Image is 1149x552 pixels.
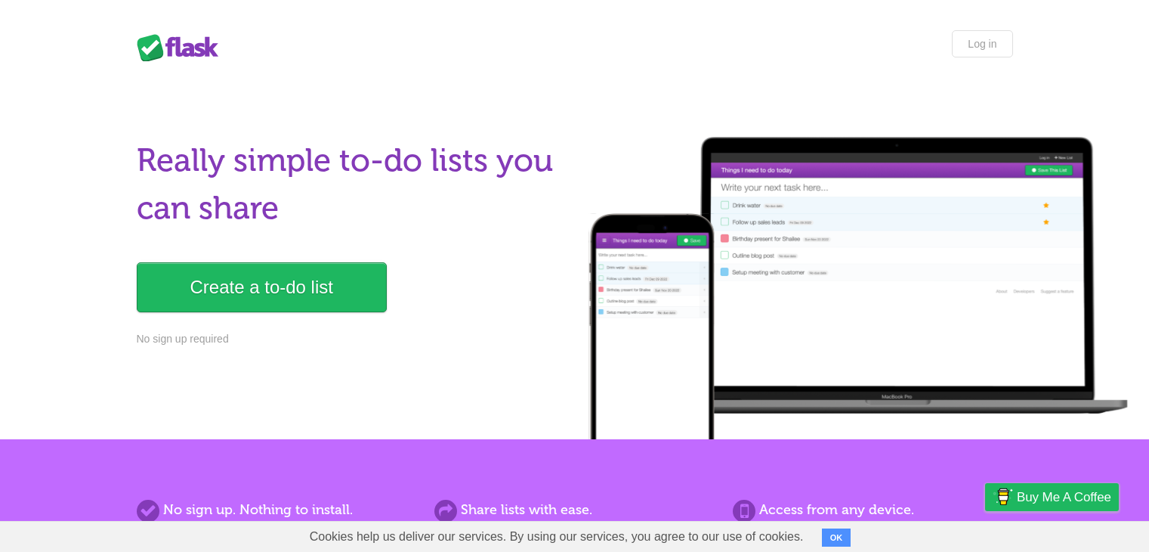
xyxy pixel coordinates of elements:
span: Cookies help us deliver our services. By using our services, you agree to our use of cookies. [295,522,819,552]
a: Log in [952,30,1012,57]
div: Flask Lists [137,34,227,61]
span: Buy me a coffee [1017,484,1111,510]
button: OK [822,529,851,547]
p: No sign up required [137,331,566,347]
a: Create a to-do list [137,262,387,312]
h2: Share lists with ease. [434,500,714,520]
h2: Access from any device. [733,500,1012,520]
img: Buy me a coffee [993,484,1013,510]
h2: No sign up. Nothing to install. [137,500,416,520]
h1: Really simple to-do lists you can share [137,137,566,232]
a: Buy me a coffee [985,483,1119,511]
